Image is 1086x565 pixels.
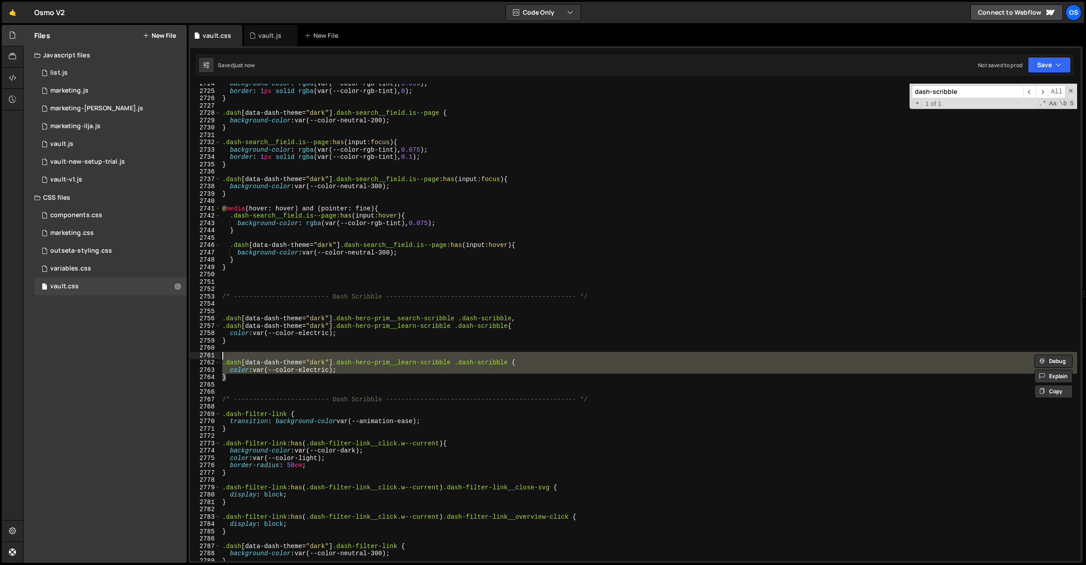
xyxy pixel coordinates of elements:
a: 🤙 [2,2,24,23]
div: 2762 [190,359,220,367]
div: 2744 [190,227,220,234]
div: 2777 [190,469,220,477]
div: 2735 [190,161,220,169]
div: outseta-styling.css [50,247,112,255]
div: Osmo V2 [34,7,65,18]
span: 1 of 1 [922,100,945,108]
div: 2724 [190,80,220,88]
div: 2754 [190,300,220,308]
div: 2779 [190,484,220,492]
div: 16596/45132.js [34,171,187,189]
span: ​ [1036,85,1048,98]
div: 2768 [190,403,220,411]
div: 2784 [190,521,220,528]
div: 2755 [190,308,220,315]
div: 16596/45446.css [34,224,187,242]
div: 2751 [190,278,220,286]
div: 2731 [190,132,220,139]
div: vault.js [258,31,281,40]
div: 2778 [190,476,220,484]
div: 2767 [190,396,220,404]
div: 2732 [190,139,220,146]
div: 2745 [190,234,220,242]
div: 2736 [190,168,220,176]
div: 2763 [190,367,220,374]
span: Toggle Replace mode [913,99,922,108]
div: 2729 [190,117,220,125]
div: vault.js [50,140,73,148]
div: 16596/45154.css [34,260,187,278]
div: just now [234,61,255,69]
button: New File [143,32,176,39]
span: RegExp Search [1038,99,1047,108]
div: 2749 [190,264,220,271]
div: 2759 [190,337,220,345]
div: 2769 [190,411,220,418]
div: Saved [218,61,255,69]
h2: Files [34,31,50,40]
div: 2727 [190,102,220,110]
div: 2752 [190,286,220,293]
span: Alt-Enter [1048,85,1066,98]
div: 2783 [190,513,220,521]
a: Os [1066,4,1082,20]
div: 16596/45424.js [34,100,187,117]
div: 2771 [190,425,220,433]
div: 2773 [190,440,220,448]
div: 2748 [190,256,220,264]
div: 2785 [190,528,220,536]
div: 2740 [190,198,220,205]
span: Whole Word Search [1058,99,1068,108]
div: 2738 [190,183,220,190]
div: list.js [50,69,68,77]
div: 2774 [190,447,220,455]
div: 2739 [190,190,220,198]
div: 16596/45153.css [34,278,187,295]
div: 16596/45422.js [34,82,187,100]
button: Code Only [506,4,581,20]
div: marketing.js [50,87,88,95]
div: 2757 [190,323,220,330]
div: Javascript files [24,46,187,64]
div: 16596/45152.js [34,153,187,171]
div: 2742 [190,212,220,220]
div: 2789 [190,557,220,565]
div: 16596/45511.css [34,206,187,224]
div: 2760 [190,344,220,352]
div: 2747 [190,249,220,257]
button: Copy [1034,385,1073,398]
span: ​ [1023,85,1036,98]
span: CaseSensitive Search [1048,99,1058,108]
div: 2733 [190,146,220,154]
div: vault-v1.js [50,176,82,184]
div: 2758 [190,330,220,337]
div: 2726 [190,95,220,102]
div: marketing-ilja.js [50,122,100,130]
div: 2765 [190,381,220,389]
button: Explain [1034,370,1073,383]
span: Search In Selection [1069,99,1074,108]
div: New File [305,31,342,40]
div: 16596/45423.js [34,117,187,135]
div: 2786 [190,535,220,543]
button: Save [1028,57,1071,73]
div: vault-new-setup-trial.js [50,158,125,166]
div: 2764 [190,374,220,381]
div: 2766 [190,388,220,396]
div: 2743 [190,220,220,227]
div: variables.css [50,265,91,273]
div: 2782 [190,506,220,513]
div: 2781 [190,499,220,506]
button: Debug [1034,355,1073,368]
div: marketing-[PERSON_NAME].js [50,105,143,113]
div: 2725 [190,88,220,95]
a: Connect to Webflow [970,4,1063,20]
div: 2772 [190,432,220,440]
div: components.css [50,211,102,219]
div: 16596/45151.js [34,64,187,82]
div: 2780 [190,491,220,499]
div: 16596/45133.js [34,135,187,153]
div: 2750 [190,271,220,278]
div: 2775 [190,455,220,462]
div: 2756 [190,315,220,323]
